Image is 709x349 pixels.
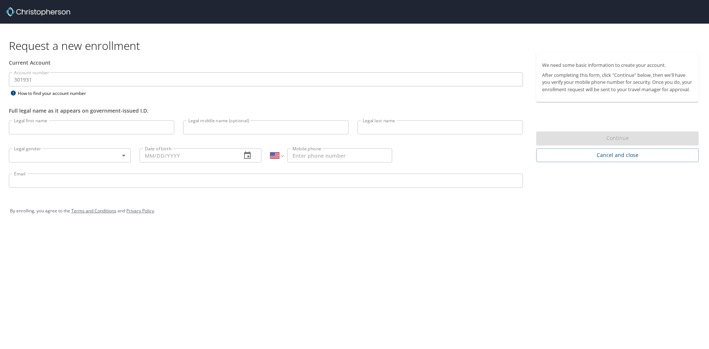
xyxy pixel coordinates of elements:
div: ​ [9,148,131,162]
span: Cancel and close [542,151,693,160]
input: MM/DD/YYYY [140,148,236,162]
p: After completing this form, click "Continue" below, then we'll have you verify your mobile phone ... [542,72,693,93]
button: Cancel and close [536,148,699,162]
div: Full legal name as it appears on government-issued I.D. [9,107,523,114]
a: Terms and Conditions [71,208,116,214]
div: How to find your account number [9,89,101,98]
h1: Request a new enrollment [9,38,705,53]
input: Enter phone number [287,148,392,162]
div: Current Account [9,59,523,66]
img: cbt logo [6,7,70,16]
div: By enrolling, you agree to the and . [10,202,699,220]
a: Privacy Policy [126,208,154,214]
p: We need some basic information to create your account. [542,62,693,69]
